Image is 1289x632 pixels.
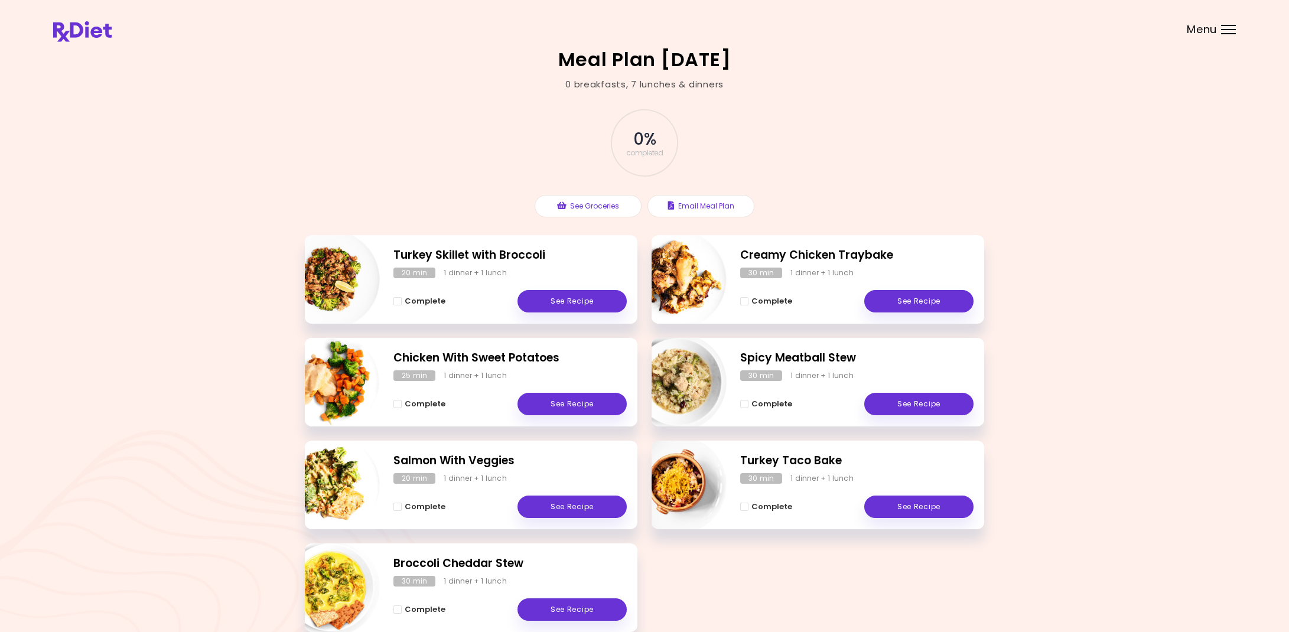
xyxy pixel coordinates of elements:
[393,576,435,587] div: 30 min
[751,502,792,512] span: Complete
[282,230,380,328] img: Info - Turkey Skillet with Broccoli
[393,350,627,367] h2: Chicken With Sweet Potatoes
[740,452,974,470] h2: Turkey Taco Bake
[740,500,792,514] button: Complete - Turkey Taco Bake
[405,605,445,614] span: Complete
[517,290,627,312] a: See Recipe - Turkey Skillet with Broccoli
[633,129,655,149] span: 0 %
[393,370,435,381] div: 25 min
[405,399,445,409] span: Complete
[393,397,445,411] button: Complete - Chicken With Sweet Potatoes
[393,500,445,514] button: Complete - Salmon With Veggies
[517,496,627,518] a: See Recipe - Salmon With Veggies
[629,436,727,534] img: Info - Turkey Taco Bake
[517,393,627,415] a: See Recipe - Chicken With Sweet Potatoes
[444,370,507,381] div: 1 dinner + 1 lunch
[751,399,792,409] span: Complete
[393,555,627,572] h2: Broccoli Cheddar Stew
[405,502,445,512] span: Complete
[864,393,974,415] a: See Recipe - Spicy Meatball Stew
[405,297,445,306] span: Complete
[629,230,727,328] img: Info - Creamy Chicken Traybake
[517,598,627,621] a: See Recipe - Broccoli Cheddar Stew
[740,397,792,411] button: Complete - Spicy Meatball Stew
[565,78,724,92] div: 0 breakfasts , 7 lunches & dinners
[626,149,663,157] span: completed
[864,496,974,518] a: See Recipe - Turkey Taco Bake
[53,21,112,42] img: RxDiet
[393,247,627,264] h2: Turkey Skillet with Broccoli
[282,333,380,431] img: Info - Chicken With Sweet Potatoes
[393,602,445,617] button: Complete - Broccoli Cheddar Stew
[740,370,782,381] div: 30 min
[740,294,792,308] button: Complete - Creamy Chicken Traybake
[444,268,507,278] div: 1 dinner + 1 lunch
[535,195,642,217] button: See Groceries
[647,195,754,217] button: Email Meal Plan
[790,268,854,278] div: 1 dinner + 1 lunch
[1187,24,1217,35] span: Menu
[629,333,727,431] img: Info - Spicy Meatball Stew
[393,452,627,470] h2: Salmon With Veggies
[393,294,445,308] button: Complete - Turkey Skillet with Broccoli
[740,473,782,484] div: 30 min
[740,247,974,264] h2: Creamy Chicken Traybake
[790,370,854,381] div: 1 dinner + 1 lunch
[864,290,974,312] a: See Recipe - Creamy Chicken Traybake
[444,576,507,587] div: 1 dinner + 1 lunch
[393,473,435,484] div: 20 min
[558,50,731,69] h2: Meal Plan [DATE]
[393,268,435,278] div: 20 min
[751,297,792,306] span: Complete
[740,350,974,367] h2: Spicy Meatball Stew
[444,473,507,484] div: 1 dinner + 1 lunch
[282,436,380,534] img: Info - Salmon With Veggies
[740,268,782,278] div: 30 min
[790,473,854,484] div: 1 dinner + 1 lunch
